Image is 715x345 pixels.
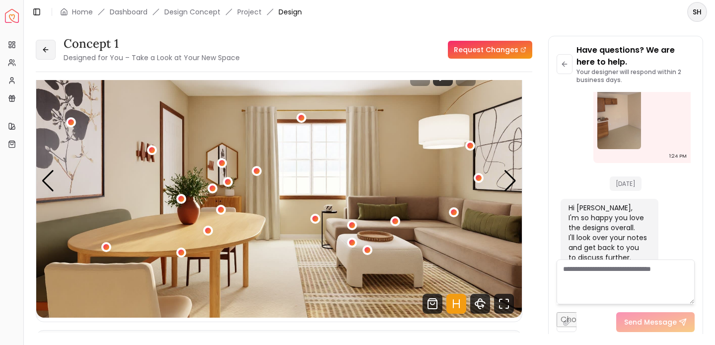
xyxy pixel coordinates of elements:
[110,7,147,17] a: Dashboard
[36,44,522,318] div: Carousel
[576,68,695,84] p: Your designer will respond within 2 business days.
[72,7,93,17] a: Home
[64,53,240,63] small: Designed for You – Take a Look at Your New Space
[503,170,517,192] div: Next slide
[494,294,514,314] svg: Fullscreen
[5,9,19,23] img: Spacejoy Logo
[569,203,648,272] div: Hi [PERSON_NAME], I'm so happy you love the designs overall. I'll look over your notes and get ba...
[688,3,706,21] span: SH
[41,170,55,192] div: Previous slide
[36,44,522,318] img: Design Render 1
[446,294,466,314] svg: Hotspots Toggle
[448,41,532,59] a: Request Changes
[669,151,687,161] div: 1:24 PM
[610,176,642,191] span: [DATE]
[423,294,442,314] svg: Shop Products from this design
[64,36,240,52] h3: concept 1
[687,2,707,22] button: SH
[5,9,19,23] a: Spacejoy
[279,7,302,17] span: Design
[60,7,302,17] nav: breadcrumb
[237,7,262,17] a: Project
[36,44,522,318] div: 1 / 5
[576,44,695,68] p: Have questions? We are here to help.
[597,75,641,149] img: Chat Image
[470,294,490,314] svg: 360 View
[164,7,220,17] li: Design Concept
